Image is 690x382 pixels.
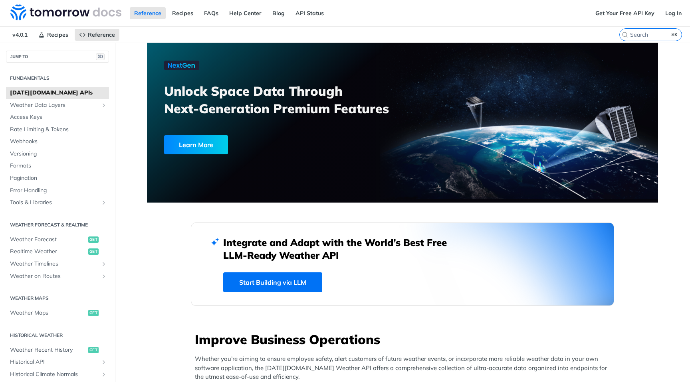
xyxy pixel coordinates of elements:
[10,101,99,109] span: Weather Data Layers
[88,347,99,353] span: get
[6,332,109,339] h2: Historical Weather
[10,272,99,280] span: Weather on Routes
[88,31,115,38] span: Reference
[10,174,107,182] span: Pagination
[6,258,109,270] a: Weather TimelinesShow subpages for Weather Timelines
[6,51,109,63] button: JUMP TO⌘/
[10,187,107,195] span: Error Handling
[6,172,109,184] a: Pagination
[661,7,686,19] a: Log In
[164,61,199,70] img: NextGen
[130,7,166,19] a: Reference
[223,272,322,292] a: Start Building via LLM
[6,234,109,246] a: Weather Forecastget
[34,29,73,41] a: Recipes
[291,7,328,19] a: API Status
[6,136,109,148] a: Webhooks
[10,346,86,354] span: Weather Recent History
[10,248,86,256] span: Realtime Weather
[6,99,109,111] a: Weather Data LayersShow subpages for Weather Data Layers
[88,236,99,243] span: get
[8,29,32,41] span: v4.0.1
[6,75,109,82] h2: Fundamentals
[10,236,86,244] span: Weather Forecast
[6,270,109,282] a: Weather on RoutesShow subpages for Weather on Routes
[6,307,109,319] a: Weather Mapsget
[225,7,266,19] a: Help Center
[6,87,109,99] a: [DATE][DOMAIN_NAME] APIs
[164,135,228,154] div: Learn More
[6,246,109,258] a: Realtime Weatherget
[164,82,411,117] h3: Unlock Space Data Through Next-Generation Premium Features
[622,32,628,38] svg: Search
[6,148,109,160] a: Versioning
[6,160,109,172] a: Formats
[6,295,109,302] h2: Weather Maps
[10,358,99,366] span: Historical API
[96,53,105,60] span: ⌘/
[10,4,121,20] img: Tomorrow.io Weather API Docs
[10,126,107,134] span: Rate Limiting & Tokens
[200,7,223,19] a: FAQs
[10,162,107,170] span: Formats
[10,199,99,207] span: Tools & Libraries
[670,31,680,39] kbd: ⌘K
[10,370,99,378] span: Historical Climate Normals
[6,356,109,368] a: Historical APIShow subpages for Historical API
[268,7,289,19] a: Blog
[47,31,68,38] span: Recipes
[10,113,107,121] span: Access Keys
[101,273,107,280] button: Show subpages for Weather on Routes
[101,199,107,206] button: Show subpages for Tools & Libraries
[6,111,109,123] a: Access Keys
[591,7,659,19] a: Get Your Free API Key
[101,102,107,108] button: Show subpages for Weather Data Layers
[10,138,107,146] span: Webhooks
[88,248,99,255] span: get
[6,185,109,197] a: Error Handling
[6,221,109,228] h2: Weather Forecast & realtime
[101,359,107,365] button: Show subpages for Historical API
[195,354,614,382] p: Whether you’re aiming to ensure employee safety, alert customers of future weather events, or inc...
[101,261,107,267] button: Show subpages for Weather Timelines
[223,236,459,262] h2: Integrate and Adapt with the World’s Best Free LLM-Ready Weather API
[164,135,362,154] a: Learn More
[6,124,109,136] a: Rate Limiting & Tokens
[88,310,99,316] span: get
[168,7,198,19] a: Recipes
[10,260,99,268] span: Weather Timelines
[75,29,119,41] a: Reference
[10,89,107,97] span: [DATE][DOMAIN_NAME] APIs
[10,309,86,317] span: Weather Maps
[6,344,109,356] a: Weather Recent Historyget
[101,371,107,378] button: Show subpages for Historical Climate Normals
[195,331,614,348] h3: Improve Business Operations
[10,150,107,158] span: Versioning
[6,368,109,380] a: Historical Climate NormalsShow subpages for Historical Climate Normals
[6,197,109,209] a: Tools & LibrariesShow subpages for Tools & Libraries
